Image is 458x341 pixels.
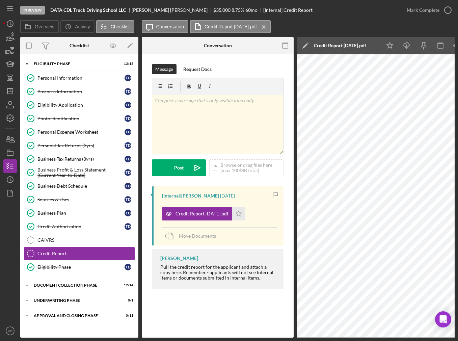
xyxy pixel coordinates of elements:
[232,7,244,13] div: 8.75 %
[24,166,135,179] a: Business Profit & Loss Statement (Current Year-to-Date)TD
[24,85,135,98] a: Business InformationTD
[37,183,125,189] div: Business Debt Schedule
[183,64,212,74] div: Request Docs
[37,237,135,243] div: CAIVRS
[37,102,125,108] div: Eligibility Application
[180,64,215,74] button: Request Docs
[35,24,54,29] label: Overview
[34,298,116,303] div: Underwriting Phase
[24,220,135,233] a: Credit AuthorizationTD
[37,116,125,121] div: Photo Identification
[125,115,131,122] div: T D
[3,324,17,338] button: MR
[125,88,131,95] div: T D
[125,210,131,216] div: T D
[37,210,125,216] div: Business Plan
[24,125,135,139] a: Personal Expense WorksheetTD
[162,228,223,244] button: Move Documents
[162,207,245,220] button: Credit Report [DATE].pdf
[24,152,135,166] a: Business Tax Returns (3yrs)TD
[37,75,125,81] div: Personal Information
[179,233,216,239] span: Move Documents
[37,197,125,202] div: Sources & Uses
[37,251,135,256] div: Credit Report
[70,43,89,48] div: Checklist
[205,24,257,29] label: Credit Report [DATE].pdf
[24,179,135,193] a: Business Debt ScheduleTD
[125,196,131,203] div: T D
[20,6,45,15] div: In Review
[34,62,116,66] div: Eligibility Phase
[220,193,235,199] time: 2024-12-20 15:26
[24,260,135,274] a: Eligibility PhaseTD
[125,183,131,189] div: T D
[125,264,131,270] div: T D
[24,206,135,220] a: Business PlanTD
[204,43,232,48] div: Conversation
[24,71,135,85] a: Personal InformationTD
[96,20,134,33] button: Checklist
[121,62,133,66] div: 13 / 15
[8,329,13,333] text: MR
[125,156,131,162] div: T D
[121,283,133,287] div: 12 / 14
[75,24,90,29] label: Activity
[152,64,177,74] button: Message
[37,224,125,229] div: Credit Authorization
[176,211,228,216] div: Credit Report [DATE].pdf
[121,298,133,303] div: 0 / 1
[174,159,184,176] div: Post
[160,256,198,261] div: [PERSON_NAME]
[314,43,366,48] div: Credit Report [DATE].pdf
[24,233,135,247] a: CAIVRS
[263,7,313,13] div: [Internal] Credit Report
[435,311,451,327] div: Open Intercom Messenger
[125,129,131,135] div: T D
[37,264,125,270] div: Eligibility Phase
[407,3,439,17] div: Mark Complete
[125,142,131,149] div: T D
[24,112,135,125] a: Photo IdentificationTD
[400,3,455,17] button: Mark Complete
[142,20,189,33] button: Conversation
[155,64,173,74] div: Message
[125,75,131,81] div: T D
[20,20,59,33] button: Overview
[37,129,125,135] div: Personal Expense Worksheet
[37,156,125,162] div: Business Tax Returns (3yrs)
[60,20,94,33] button: Activity
[125,102,131,108] div: T D
[34,314,116,318] div: Approval and Closing Phase
[37,167,125,178] div: Business Profit & Loss Statement (Current Year-to-Date)
[121,314,133,318] div: 0 / 11
[125,169,131,176] div: T D
[50,7,126,13] b: DATA CDL Truck Driving School LLC
[24,247,135,260] a: Credit Report
[213,7,231,13] span: $35,000
[37,89,125,94] div: Business Information
[190,20,271,33] button: Credit Report [DATE].pdf
[24,193,135,206] a: Sources & UsesTD
[162,193,219,199] div: [Internal] [PERSON_NAME]
[156,24,184,29] label: Conversation
[132,7,213,13] div: [PERSON_NAME] [PERSON_NAME]
[34,283,116,287] div: Document Collection Phase
[24,98,135,112] a: Eligibility ApplicationTD
[245,7,258,13] div: 60 mo
[37,143,125,148] div: Personal Tax Returns (3yrs)
[152,159,206,176] button: Post
[125,223,131,230] div: T D
[160,264,277,281] div: Pull the credit report for the applicant and attach a copy here. Remember - applicants will not s...
[111,24,130,29] label: Checklist
[24,139,135,152] a: Personal Tax Returns (3yrs)TD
